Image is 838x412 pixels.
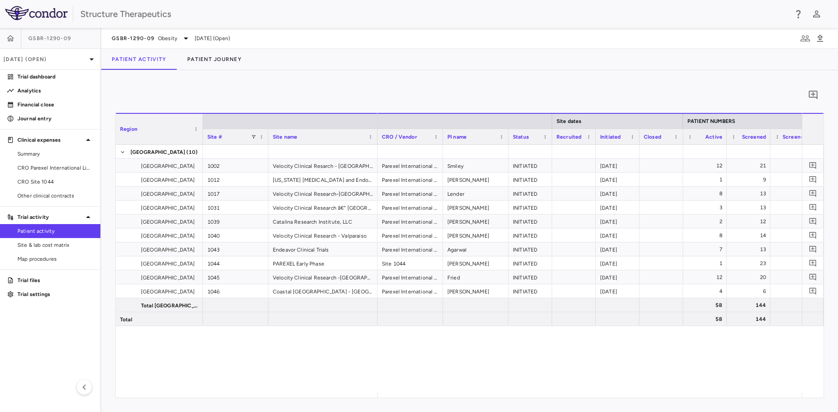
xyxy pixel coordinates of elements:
span: CRO Parexel International Limited [17,164,93,172]
div: [PERSON_NAME] [443,284,508,298]
svg: Add comment [809,161,817,170]
p: Analytics [17,87,93,95]
div: 12 [691,270,722,284]
div: Catalina Research Institute, LLC [268,215,378,228]
div: — [778,312,810,326]
div: 3 [691,201,722,215]
div: INITIATED [508,242,552,256]
div: 12 [735,215,766,228]
div: INITIATED [508,173,552,186]
div: — [778,228,810,242]
div: INITIATED [508,284,552,298]
span: Patient activity [17,227,93,235]
div: — [778,270,810,284]
button: Add comment [807,201,819,213]
span: CRO Site 1044 [17,178,93,186]
div: [DATE] [596,173,639,186]
span: PI name [447,134,467,140]
div: Agarwal [443,242,508,256]
div: 14 [735,228,766,242]
div: 1031 [203,201,268,214]
div: — [778,298,810,312]
button: Add comment [807,229,819,241]
div: 8 [691,187,722,201]
div: 13 [735,187,766,201]
div: 4 [691,284,722,298]
div: — [778,242,810,256]
div: Site 1044 [378,256,443,270]
p: [DATE] (Open) [3,55,86,63]
span: Other clinical contracts [17,192,93,200]
button: Patient Activity [101,49,177,70]
div: [DATE] [596,242,639,256]
div: [PERSON_NAME] [443,173,508,186]
span: PATIENT NUMBERS [687,118,735,124]
span: Closed [644,134,661,140]
div: Parexel International Limited [378,159,443,172]
div: 1043 [203,242,268,256]
span: Site # [207,134,222,140]
div: 144 [735,312,766,326]
span: GSBR-1290-09 [112,35,155,42]
div: INITIATED [508,256,552,270]
div: Parexel International Limited [378,173,443,186]
div: 13 [735,242,766,256]
div: 2 [691,215,722,228]
span: [GEOGRAPHIC_DATA] [141,271,195,285]
span: Region [120,126,137,132]
span: CRO / Vendor [382,134,417,140]
button: Add comment [807,174,819,185]
span: Recruited [556,134,581,140]
div: 20 [735,270,766,284]
div: — [778,284,810,298]
div: 7 [691,242,722,256]
div: Parexel International Limited [378,270,443,284]
div: [DATE] [596,201,639,214]
div: PAREXEL Early Phase [268,256,378,270]
div: 1002 [203,159,268,172]
div: [US_STATE] [MEDICAL_DATA] and Endocrinology Research Center [268,173,378,186]
div: Velocity Clinical Resarch - [GEOGRAPHIC_DATA] [268,159,378,172]
span: Obesity [158,34,177,42]
div: — [778,201,810,215]
div: Velocity Clinical Research - Valparaiso [268,228,378,242]
div: 12 [691,159,722,173]
div: Fried [443,270,508,284]
span: Total [GEOGRAPHIC_DATA] [141,299,198,313]
div: 13 [735,201,766,215]
span: [GEOGRAPHIC_DATA] [141,215,195,229]
span: [GEOGRAPHIC_DATA] [141,173,195,187]
div: Parexel International Limited [378,228,443,242]
div: 1 [691,173,722,187]
div: 9 [735,173,766,187]
svg: Add comment [809,273,817,281]
div: Velocity Clinical Research -[GEOGRAPHIC_DATA] [268,270,378,284]
div: [DATE] [596,215,639,228]
svg: Add comment [809,287,817,295]
svg: Add comment [809,189,817,197]
span: Site name [273,134,297,140]
div: Endeavor Clinical Trials [268,242,378,256]
div: — [778,256,810,270]
div: Velocity Clinical Research â€“ [GEOGRAPHIC_DATA] [268,201,378,214]
span: Map procedures [17,255,93,263]
div: [DATE] [596,256,639,270]
div: — [778,173,810,187]
div: 144 [735,298,766,312]
div: Structure Therapeutics [80,7,787,20]
div: 1012 [203,173,268,186]
span: Total [120,313,132,327]
button: Add comment [806,88,821,102]
span: Active [705,134,722,140]
p: Trial activity [17,213,83,221]
div: Coastal [GEOGRAPHIC_DATA] - [GEOGRAPHIC_DATA] [268,284,378,298]
span: Status [513,134,529,140]
p: Journal entry [17,115,93,123]
div: INITIATED [508,228,552,242]
div: 58 [691,312,722,326]
svg: Add comment [809,245,817,253]
div: Smiley [443,159,508,172]
div: [PERSON_NAME] [443,256,508,270]
div: Velocity Clinical Research-[GEOGRAPHIC_DATA] [268,187,378,200]
span: [GEOGRAPHIC_DATA] [141,257,195,271]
